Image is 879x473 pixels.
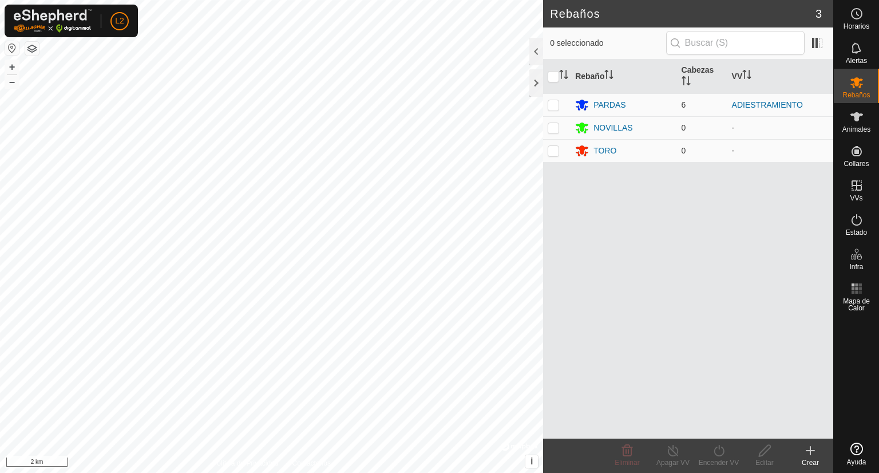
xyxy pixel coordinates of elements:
[559,72,568,81] p-sorticon: Activar para ordenar
[846,229,867,236] span: Estado
[550,37,666,49] span: 0 seleccionado
[525,455,538,468] button: i
[14,9,92,33] img: Logo Gallagher
[650,458,696,468] div: Apagar VV
[696,458,742,468] div: Encender VV
[5,41,19,55] button: Restablecer Mapa
[550,7,815,21] h2: Rebaños
[815,5,822,22] span: 3
[5,60,19,74] button: +
[25,42,39,56] button: Capas del Mapa
[615,459,639,467] span: Eliminar
[682,146,686,155] span: 0
[593,99,626,111] div: PARDAS
[787,458,833,468] div: Crear
[593,122,632,134] div: NOVILLAS
[677,60,727,94] th: Cabezas
[727,60,833,94] th: VV
[593,145,616,157] div: TORO
[530,456,533,466] span: i
[682,100,686,109] span: 6
[844,160,869,167] span: Collares
[727,139,833,162] td: -
[842,126,870,133] span: Animales
[837,298,876,312] span: Mapa de Calor
[571,60,676,94] th: Rebaño
[847,459,866,466] span: Ayuda
[732,100,803,109] a: ADIESTRAMIENTO
[850,195,862,202] span: VVs
[834,438,879,470] a: Ayuda
[682,123,686,132] span: 0
[742,458,787,468] div: Editar
[742,72,751,81] p-sorticon: Activar para ordenar
[682,78,691,87] p-sorticon: Activar para ordenar
[727,116,833,139] td: -
[292,458,331,468] a: Contáctenos
[849,263,863,270] span: Infra
[212,458,278,468] a: Política de Privacidad
[846,57,867,64] span: Alertas
[115,15,124,27] span: L2
[842,92,870,98] span: Rebaños
[5,75,19,89] button: –
[666,31,805,55] input: Buscar (S)
[604,72,613,81] p-sorticon: Activar para ordenar
[844,23,869,30] span: Horarios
